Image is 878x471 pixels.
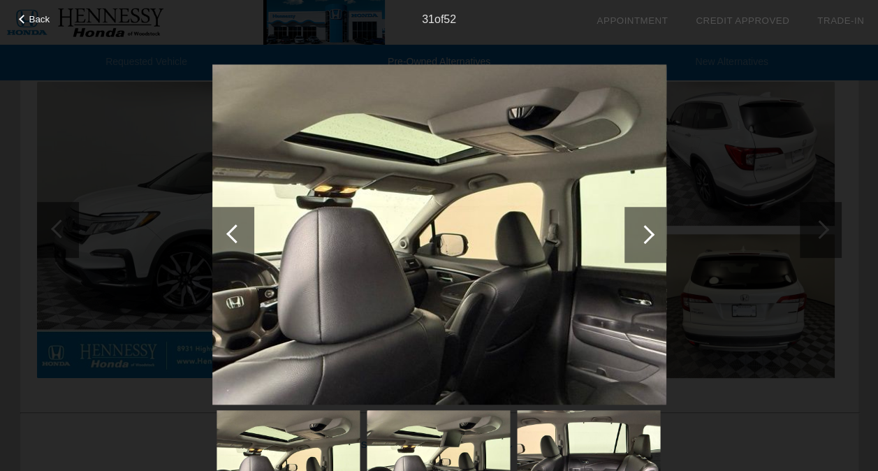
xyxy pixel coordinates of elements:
[212,64,666,405] img: 9a530b03-3522-4730-8cad-0e757c4e107f.jpeg
[696,15,789,26] a: Credit Approved
[422,13,434,25] span: 31
[29,14,50,24] span: Back
[817,15,864,26] a: Trade-In
[597,15,668,26] a: Appointment
[444,13,456,25] span: 52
